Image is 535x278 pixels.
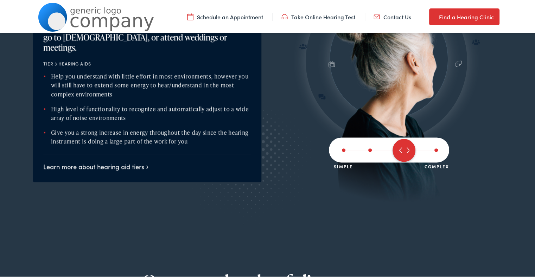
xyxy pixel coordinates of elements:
[334,161,353,168] div: Simple
[43,127,251,144] li: Give you a strong increase in energy throughout the day since the hearing instrument is doing a l...
[281,12,288,19] img: utility icon
[429,7,499,24] a: Find a Hearing Clinic
[374,12,380,19] img: utility icon
[43,70,251,97] li: Help you understand with little effort in most environments, however you will still have to exten...
[187,12,193,19] img: utility icon
[187,12,263,19] a: Schedule an Appointment
[429,11,435,20] img: utility icon
[43,161,148,169] a: Learn more about hearing aid tiers
[425,161,449,168] div: Complex
[43,103,251,121] li: High level of functionality to recognize and automatically adjust to a wide array of noise enviro...
[281,12,355,19] a: Take Online Hearing Test
[43,60,251,65] h4: Tier 3 hearing aids
[43,11,251,51] div: You make frequent trips to run errands and see friends in lots of different environments. You mig...
[374,12,411,19] a: Contact Us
